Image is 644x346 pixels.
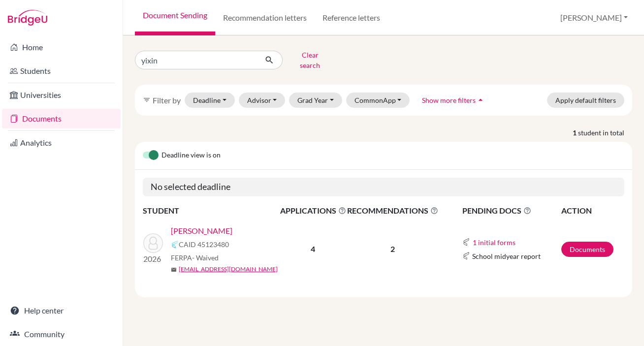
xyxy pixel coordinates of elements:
[573,127,578,138] strong: 1
[2,324,121,344] a: Community
[346,93,410,108] button: CommonApp
[414,93,494,108] button: Show more filtersarrow_drop_up
[472,237,516,248] button: 1 initial forms
[2,109,121,128] a: Documents
[476,95,485,105] i: arrow_drop_up
[2,85,121,105] a: Universities
[283,47,337,73] button: Clear search
[161,150,221,161] span: Deadline view is on
[153,95,181,105] span: Filter by
[422,96,476,104] span: Show more filters
[179,239,229,250] span: CAID 45123480
[347,205,438,217] span: RECOMMENDATIONS
[280,205,346,217] span: APPLICATIONS
[561,204,625,217] th: ACTION
[8,10,47,26] img: Bridge-U
[2,61,121,81] a: Students
[239,93,286,108] button: Advisor
[2,133,121,153] a: Analytics
[311,244,315,253] b: 4
[547,93,624,108] button: Apply default filters
[462,252,470,260] img: Common App logo
[179,265,278,274] a: [EMAIL_ADDRESS][DOMAIN_NAME]
[289,93,342,108] button: Grad Year
[171,267,177,273] span: mail
[347,243,438,255] p: 2
[171,241,179,249] img: Common App logo
[192,253,219,262] span: - Waived
[472,251,541,261] span: School midyear report
[143,178,624,196] h5: No selected deadline
[561,242,613,257] a: Documents
[143,253,163,265] p: 2026
[171,252,219,263] span: FERPA
[185,93,235,108] button: Deadline
[2,301,121,320] a: Help center
[171,225,232,237] a: [PERSON_NAME]
[462,238,470,246] img: Common App logo
[2,37,121,57] a: Home
[143,96,151,104] i: filter_list
[556,8,632,27] button: [PERSON_NAME]
[143,204,280,217] th: STUDENT
[578,127,632,138] span: student in total
[135,51,257,69] input: Find student by name...
[462,205,560,217] span: PENDING DOCS
[143,233,163,253] img: Gao, Yixin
